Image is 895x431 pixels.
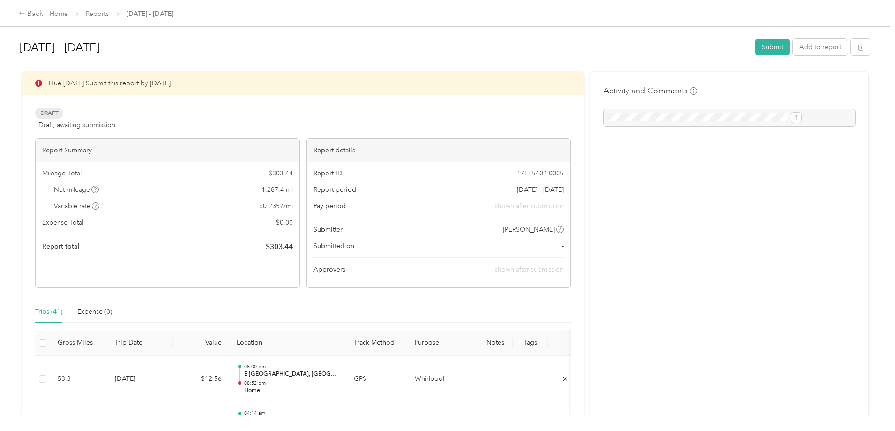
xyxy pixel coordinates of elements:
[50,330,107,356] th: Gross Miles
[42,242,80,251] span: Report total
[313,241,354,251] span: Submitted on
[530,375,531,383] span: -
[517,185,564,195] span: [DATE] - [DATE]
[503,225,555,234] span: [PERSON_NAME]
[407,356,477,403] td: Whirlpool
[477,330,513,356] th: Notes
[313,201,346,211] span: Pay period
[313,185,356,195] span: Report period
[793,39,848,55] button: Add to report
[346,330,407,356] th: Track Method
[77,307,112,317] div: Expense (0)
[50,356,107,403] td: 53.3
[54,185,99,195] span: Net mileage
[173,356,229,403] td: $12.56
[313,225,343,234] span: Submitter
[346,356,407,403] td: GPS
[36,139,299,162] div: Report Summary
[244,380,339,386] p: 08:52 pm
[259,201,293,211] span: $ 0.2357 / mi
[173,330,229,356] th: Value
[276,218,293,227] span: $ 0.00
[38,120,115,130] span: Draft, awaiting submission
[50,10,68,18] a: Home
[268,168,293,178] span: $ 303.44
[19,8,43,20] div: Back
[261,185,293,195] span: 1,287.4 mi
[20,36,749,59] h1: Aug 1 - 31, 2025
[42,218,83,227] span: Expense Total
[307,139,571,162] div: Report details
[54,201,100,211] span: Variable rate
[313,265,345,274] span: Approvers
[107,356,173,403] td: [DATE]
[244,363,339,370] p: 08:00 pm
[517,168,564,178] span: 17FE5402-0005
[35,307,62,317] div: Trips (41)
[513,330,548,356] th: Tags
[755,39,790,55] button: Submit
[244,410,339,416] p: 04:14 am
[843,378,895,431] iframe: Everlance-gr Chat Button Frame
[407,330,477,356] th: Purpose
[35,108,63,119] span: Draft
[495,201,564,211] span: shown after submission
[107,330,173,356] th: Trip Date
[266,241,293,252] span: $ 303.44
[86,10,109,18] a: Reports
[127,9,173,19] span: [DATE] - [DATE]
[244,370,339,378] p: E [GEOGRAPHIC_DATA], [GEOGRAPHIC_DATA], [GEOGRAPHIC_DATA]
[604,85,697,97] h4: Activity and Comments
[229,330,346,356] th: Location
[495,265,564,273] span: shown after submission
[22,72,584,95] div: Due [DATE]. Submit this report by [DATE]
[42,168,82,178] span: Mileage Total
[562,241,564,251] span: -
[313,168,343,178] span: Report ID
[244,386,339,395] p: Home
